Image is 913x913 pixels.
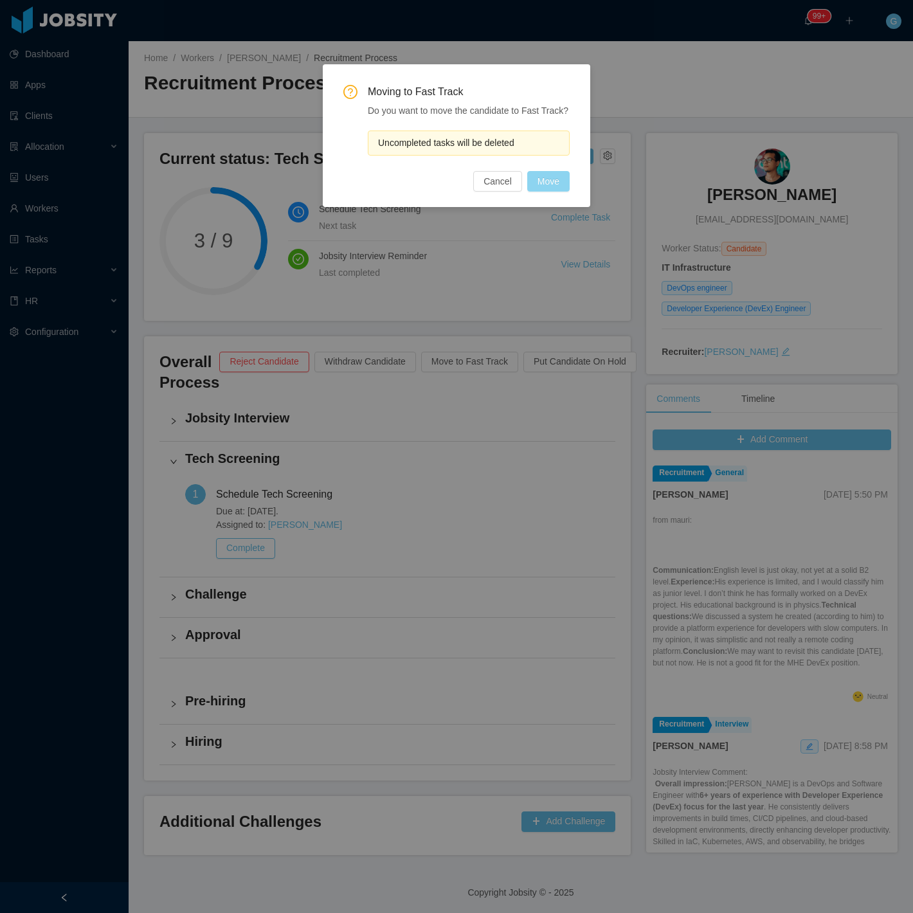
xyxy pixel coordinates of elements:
button: Move [527,171,570,192]
text: Do you want to move the candidate to Fast Track? [368,105,568,116]
i: icon: question-circle [343,85,357,99]
span: Uncompleted tasks will be deleted [378,138,514,148]
span: Moving to Fast Track [368,85,570,99]
button: Cancel [473,171,522,192]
